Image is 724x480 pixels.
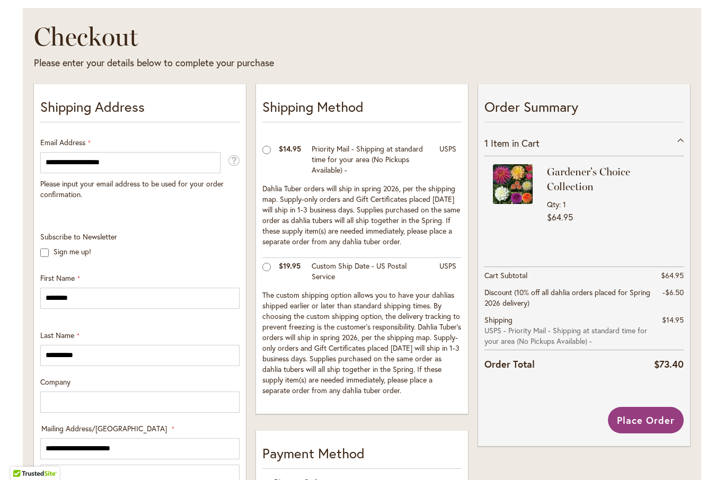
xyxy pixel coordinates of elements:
[8,442,38,472] iframe: Launch Accessibility Center
[662,315,684,325] span: $14.95
[306,141,434,181] td: Priority Mail - Shipping at standard time for your area (No Pickups Available) -
[54,246,91,256] label: Sign me up!
[34,56,500,70] div: Please enter your details below to complete your purchase
[484,356,535,371] strong: Order Total
[40,273,75,283] span: First Name
[547,164,673,194] strong: Gardener's Choice Collection
[40,377,70,387] span: Company
[262,287,462,401] td: The custom shipping option allows you to have your dahlias shipped earlier or later than standard...
[279,261,301,271] span: $19.95
[40,232,117,242] span: Subscribe to Newsletter
[34,21,500,52] h1: Checkout
[40,97,240,122] p: Shipping Address
[306,257,434,287] td: Custom Ship Date - US Postal Service
[40,179,224,199] span: Please input your email address to be used for your order confirmation.
[617,414,675,426] span: Place Order
[262,443,462,469] div: Payment Method
[493,164,533,204] img: Gardener's Choice Collection
[654,358,684,370] span: $73.40
[41,423,167,433] span: Mailing Address/[GEOGRAPHIC_DATA]
[484,315,513,325] span: Shipping
[434,141,462,181] td: USPS
[40,330,74,340] span: Last Name
[434,257,462,287] td: USPS
[563,199,566,209] span: 1
[484,97,684,122] p: Order Summary
[484,137,488,149] span: 1
[608,407,684,433] button: Place Order
[40,137,85,147] span: Email Address
[262,97,462,122] p: Shipping Method
[491,137,540,149] span: Item in Cart
[279,144,301,154] span: $14.95
[484,266,654,284] th: Cart Subtotal
[484,287,650,308] span: Discount (10% off all dahlia orders placed for Spring 2026 delivery)
[547,211,573,223] span: $64.95
[547,199,559,209] span: Qty
[663,287,684,297] span: -$6.50
[484,325,654,346] span: USPS - Priority Mail - Shipping at standard time for your area (No Pickups Available) -
[262,181,462,258] td: Dahlia Tuber orders will ship in spring 2026, per the shipping map. Supply-only orders and Gift C...
[661,270,684,280] span: $64.95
